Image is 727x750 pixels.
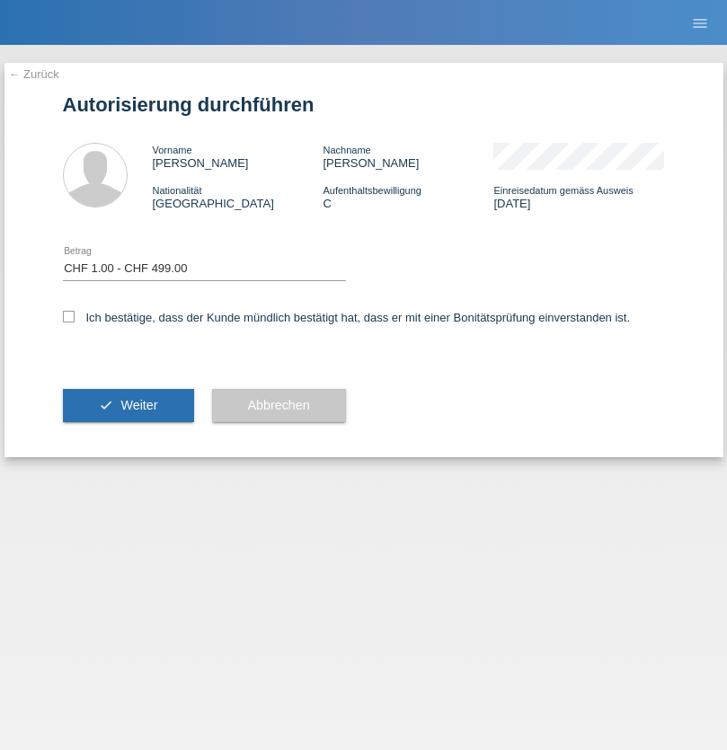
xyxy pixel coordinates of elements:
[323,185,421,196] span: Aufenthaltsbewilligung
[153,145,192,155] span: Vorname
[153,183,324,210] div: [GEOGRAPHIC_DATA]
[248,398,310,412] span: Abbrechen
[323,143,493,170] div: [PERSON_NAME]
[153,143,324,170] div: [PERSON_NAME]
[153,185,202,196] span: Nationalität
[323,145,370,155] span: Nachname
[493,185,633,196] span: Einreisedatum gemäss Ausweis
[63,389,194,423] button: check Weiter
[323,183,493,210] div: C
[63,311,631,324] label: Ich bestätige, dass der Kunde mündlich bestätigt hat, dass er mit einer Bonitätsprüfung einversta...
[682,17,718,28] a: menu
[9,67,59,81] a: ← Zurück
[212,389,346,423] button: Abbrechen
[63,93,665,116] h1: Autorisierung durchführen
[691,14,709,32] i: menu
[120,398,157,412] span: Weiter
[99,398,113,412] i: check
[493,183,664,210] div: [DATE]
